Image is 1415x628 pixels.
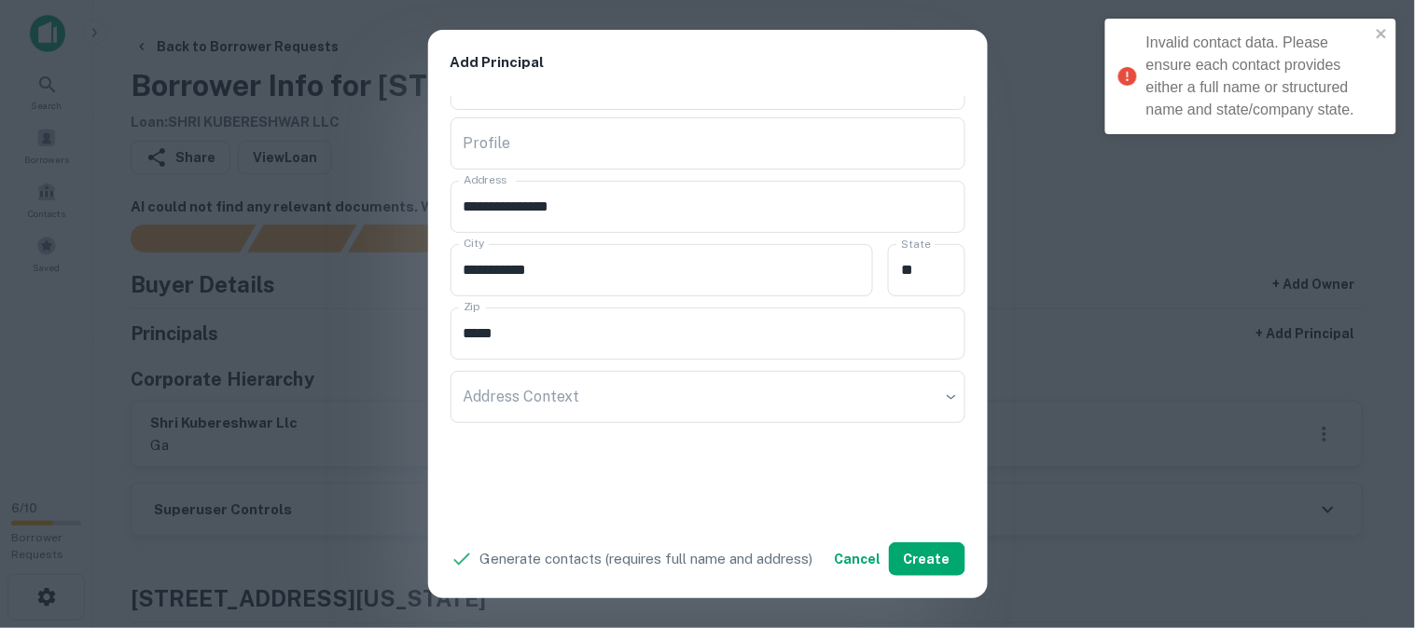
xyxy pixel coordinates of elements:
[901,236,931,252] label: State
[464,236,485,252] label: City
[464,299,480,315] label: Zip
[480,548,813,570] p: Generate contacts (requires full name and address)
[1376,26,1389,44] button: close
[1146,32,1370,121] div: Invalid contact data. Please ensure each contact provides either a full name or structured name a...
[464,172,506,188] label: Address
[451,371,965,423] div: ​
[827,542,889,576] button: Cancel
[428,30,988,96] h2: Add Principal
[889,542,965,576] button: Create
[1322,479,1415,568] iframe: Chat Widget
